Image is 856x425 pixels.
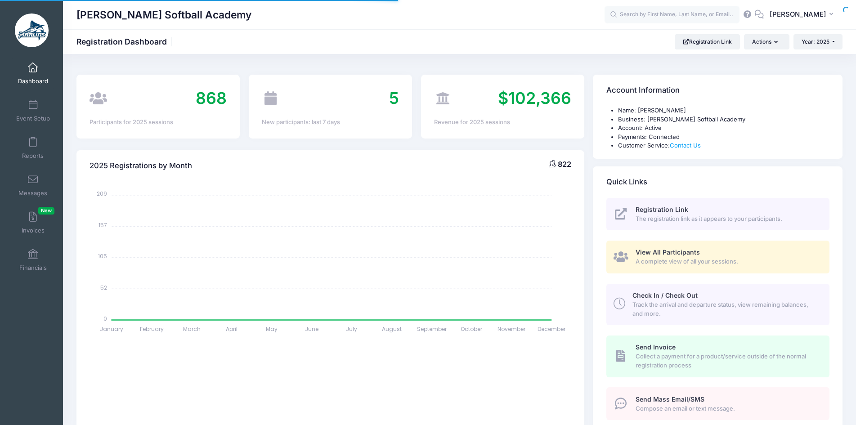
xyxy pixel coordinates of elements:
[19,264,47,272] span: Financials
[104,315,108,322] tspan: 0
[764,4,843,25] button: [PERSON_NAME]
[266,325,278,333] tspan: May
[606,78,680,103] h4: Account Information
[22,152,44,160] span: Reports
[100,325,124,333] tspan: January
[12,132,54,164] a: Reports
[670,142,701,149] a: Contact Us
[12,95,54,126] a: Event Setup
[618,141,829,150] li: Customer Service:
[12,170,54,201] a: Messages
[675,34,740,49] a: Registration Link
[606,284,829,325] a: Check In / Check Out Track the arrival and departure status, view remaining balances, and more.
[12,58,54,89] a: Dashboard
[636,257,819,266] span: A complete view of all your sessions.
[606,336,829,377] a: Send Invoice Collect a payment for a product/service outside of the normal registration process
[22,227,45,234] span: Invoices
[636,206,688,213] span: Registration Link
[636,352,819,370] span: Collect a payment for a product/service outside of the normal registration process
[76,4,251,25] h1: [PERSON_NAME] Softball Academy
[38,207,54,215] span: New
[636,215,819,224] span: The registration link as it appears to your participants.
[226,325,238,333] tspan: April
[140,325,164,333] tspan: February
[99,252,108,260] tspan: 105
[15,13,49,47] img: Marlin Softball Academy
[744,34,789,49] button: Actions
[90,153,192,179] h4: 2025 Registrations by Month
[606,387,829,420] a: Send Mass Email/SMS Compose an email or text message.
[802,38,829,45] span: Year: 2025
[632,300,819,318] span: Track the arrival and departure status, view remaining balances, and more.
[636,395,704,403] span: Send Mass Email/SMS
[262,118,399,127] div: New participants: last 7 days
[498,325,526,333] tspan: November
[12,207,54,238] a: InvoicesNew
[183,325,201,333] tspan: March
[636,248,700,256] span: View All Participants
[76,37,175,46] h1: Registration Dashboard
[538,325,566,333] tspan: December
[434,118,571,127] div: Revenue for 2025 sessions
[558,160,571,169] span: 822
[498,88,571,108] span: $102,366
[346,325,358,333] tspan: July
[618,115,829,124] li: Business: [PERSON_NAME] Softball Academy
[305,325,318,333] tspan: June
[770,9,826,19] span: [PERSON_NAME]
[632,291,698,299] span: Check In / Check Out
[618,124,829,133] li: Account: Active
[606,169,647,195] h4: Quick Links
[12,244,54,276] a: Financials
[18,189,47,197] span: Messages
[606,198,829,231] a: Registration Link The registration link as it appears to your participants.
[618,106,829,115] li: Name: [PERSON_NAME]
[461,325,483,333] tspan: October
[636,404,819,413] span: Compose an email or text message.
[196,88,227,108] span: 868
[18,77,48,85] span: Dashboard
[636,343,676,351] span: Send Invoice
[793,34,843,49] button: Year: 2025
[389,88,399,108] span: 5
[606,241,829,273] a: View All Participants A complete view of all your sessions.
[16,115,50,122] span: Event Setup
[97,190,108,197] tspan: 209
[417,325,447,333] tspan: September
[382,325,402,333] tspan: August
[605,6,739,24] input: Search by First Name, Last Name, or Email...
[618,133,829,142] li: Payments: Connected
[99,221,108,228] tspan: 157
[90,118,227,127] div: Participants for 2025 sessions
[101,283,108,291] tspan: 52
